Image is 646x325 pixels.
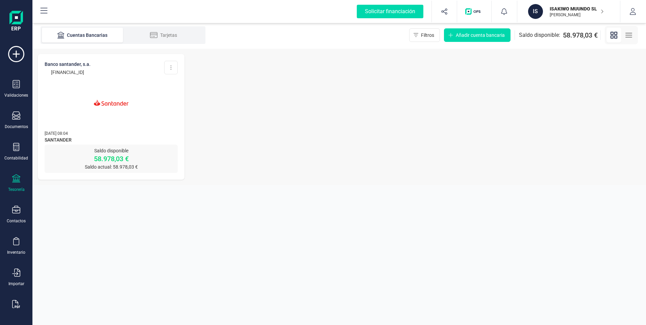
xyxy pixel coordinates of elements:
div: Tesorería [8,187,25,192]
p: [FINANCIAL_ID] [45,69,91,76]
p: [PERSON_NAME] [550,12,604,18]
img: Logo Finanedi [9,11,23,32]
span: Añadir cuenta bancaria [456,32,505,39]
div: Tarjetas [136,32,191,39]
div: Validaciones [4,93,28,98]
span: [DATE] 08:04 [45,131,68,136]
button: Filtros [409,28,440,42]
div: IS [528,4,543,19]
p: Saldo disponible [45,147,178,154]
div: Contactos [7,218,26,224]
div: Solicitar financiación [357,5,423,18]
div: Inventario [7,250,25,255]
div: Importar [8,281,24,286]
span: Filtros [421,32,434,39]
p: ISAKIWO MUUNDO SL [550,5,604,12]
p: 58.978,03 € [45,154,178,164]
button: Solicitar financiación [349,1,431,22]
span: Saldo disponible: [519,31,560,39]
div: Contabilidad [4,155,28,161]
div: Documentos [5,124,28,129]
button: Logo de OPS [461,1,487,22]
img: Logo de OPS [465,8,483,15]
p: BANCO SANTANDER, S.A. [45,61,91,68]
span: 58.978,03 € [563,30,598,40]
div: Cuentas Bancarias [55,32,109,39]
button: Añadir cuenta bancaria [444,28,511,42]
p: Saldo actual: 58.978,03 € [45,164,178,170]
span: SANTANDER [45,136,178,145]
button: ISISAKIWO MUUNDO SL[PERSON_NAME] [525,1,612,22]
